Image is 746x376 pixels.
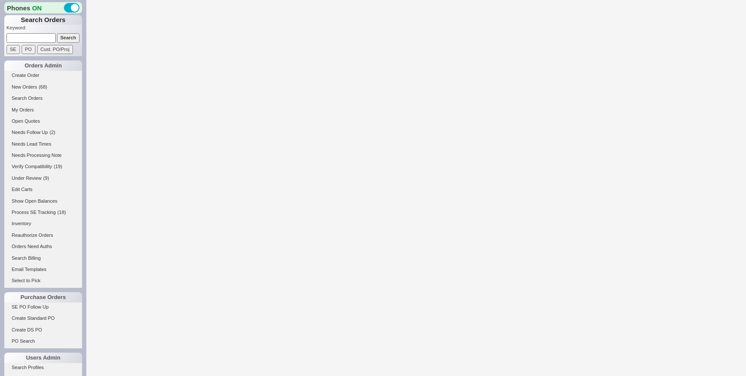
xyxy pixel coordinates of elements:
a: Under Review(9) [4,174,82,183]
p: Keyword: [6,25,82,33]
a: Edit Carts [4,185,82,194]
a: Inventory [4,219,82,228]
a: Email Templates [4,265,82,274]
span: ON [32,3,42,13]
a: Orders Need Auths [4,242,82,251]
div: Orders Admin [4,61,82,71]
a: Create Standard PO [4,314,82,323]
span: ( 2 ) [50,130,55,135]
input: SE [6,45,20,54]
a: Needs Processing Note [4,151,82,160]
div: Purchase Orders [4,292,82,303]
span: Under Review [12,175,41,181]
a: Search Billing [4,254,82,263]
span: ( 18 ) [57,210,66,215]
span: ( 9 ) [43,175,49,181]
a: Needs Lead Times [4,140,82,149]
a: PO Search [4,337,82,346]
input: Cust. PO/Proj [37,45,73,54]
span: Verify Compatibility [12,164,52,169]
a: Search Profiles [4,363,82,372]
div: Phones [4,2,82,13]
a: Search Orders [4,94,82,103]
span: Needs Processing Note [12,153,62,158]
input: Search [57,33,80,42]
span: Needs Follow Up [12,130,48,135]
a: Select to Pick [4,276,82,285]
a: Create DS PO [4,325,82,335]
a: Create Order [4,71,82,80]
input: PO [22,45,35,54]
span: New Orders [12,84,37,89]
a: Reauthorize Orders [4,231,82,240]
a: Verify Compatibility(19) [4,162,82,171]
a: Needs Follow Up(2) [4,128,82,137]
a: My Orders [4,105,82,115]
div: Users Admin [4,353,82,363]
a: New Orders(68) [4,83,82,92]
span: ( 68 ) [39,84,47,89]
h1: Search Orders [4,15,82,25]
a: SE PO Follow Up [4,303,82,312]
span: ( 19 ) [54,164,63,169]
a: Open Quotes [4,117,82,126]
span: Process SE Tracking [12,210,56,215]
a: Process SE Tracking(18) [4,208,82,217]
a: Show Open Balances [4,197,82,206]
